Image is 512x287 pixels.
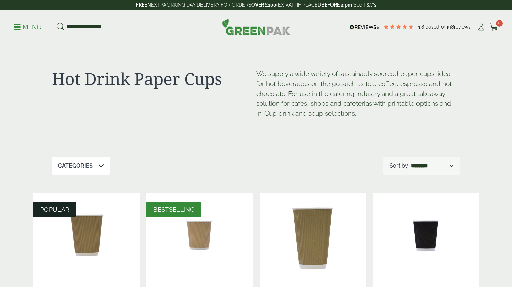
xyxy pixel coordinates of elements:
a: Menu [14,23,42,30]
span: reviews [454,24,471,30]
img: 8oz Kraft Ripple Cup-0 [146,193,253,279]
strong: BEFORE 2 pm [321,2,352,8]
p: Categories [58,162,93,170]
strong: OVER £100 [251,2,276,8]
a: 0 [490,22,498,32]
img: 12oz Kraft Ripple Cup-0 [33,193,140,279]
p: Sort by [390,162,408,170]
img: 8oz Black Ripple Cup -0 [373,193,479,279]
div: 4.79 Stars [383,24,414,30]
img: GreenPak Supplies [222,19,290,35]
h1: Hot Drink Paper Cups [52,69,256,89]
span: 4.8 [417,24,425,30]
img: REVIEWS.io [350,25,380,30]
span: Based on [425,24,446,30]
select: Shop order [410,162,454,170]
span: BESTSELLING [153,206,195,213]
span: POPULAR [40,206,69,213]
a: See T&C's [353,2,377,8]
span: 198 [446,24,454,30]
p: We supply a wide variety of sustainably sourced paper cups, ideal for hot beverages on the go suc... [256,69,460,118]
p: Menu [14,23,42,31]
img: 16oz Kraft c [260,193,366,279]
strong: FREE [136,2,147,8]
i: Cart [490,24,498,31]
i: My Account [477,24,486,31]
span: 0 [496,20,503,27]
